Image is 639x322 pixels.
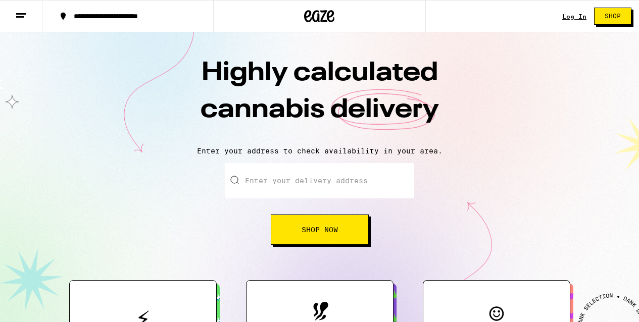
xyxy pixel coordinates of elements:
h1: Highly calculated cannabis delivery [143,55,497,139]
p: Enter your address to check availability in your area. [10,147,629,155]
button: Shop Now [271,214,369,245]
a: Shop [586,8,639,25]
span: Shop [605,13,621,19]
button: Shop [594,8,631,25]
a: Log In [562,13,586,20]
input: Enter your delivery address [225,163,414,198]
span: Shop Now [302,226,338,233]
